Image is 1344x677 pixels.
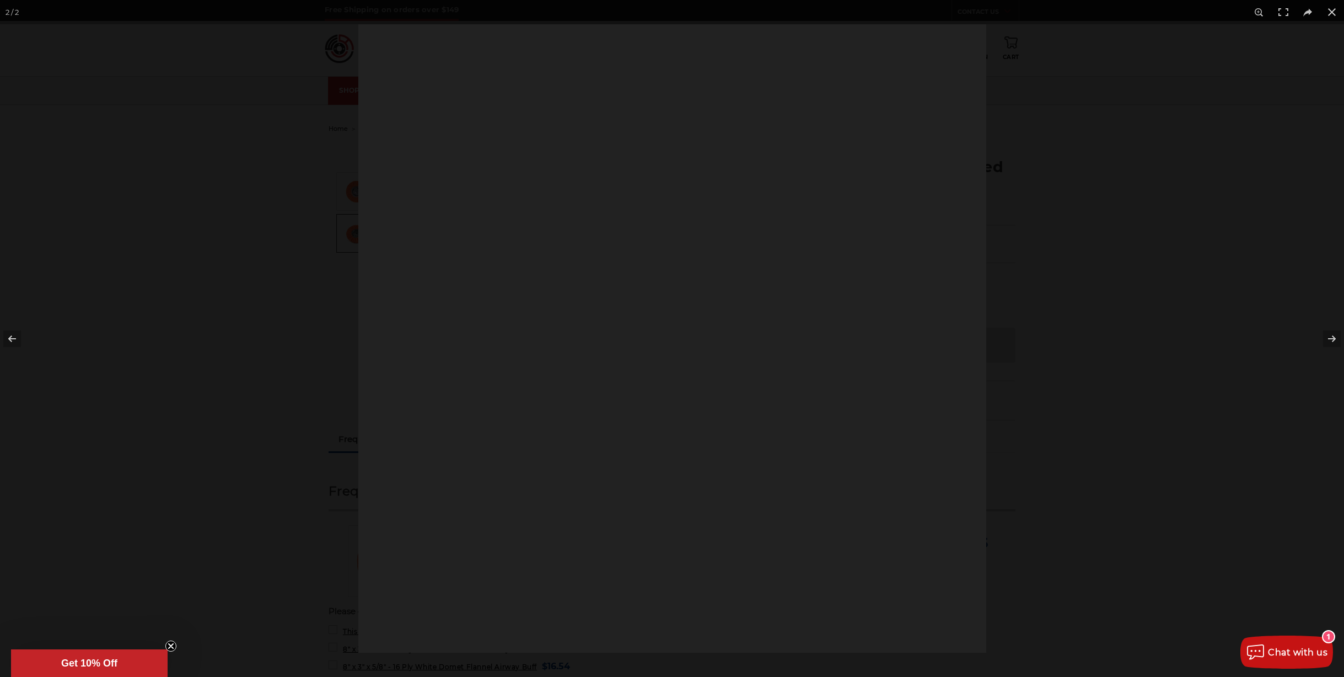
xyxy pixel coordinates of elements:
button: Chat with us [1240,636,1333,669]
div: 1 [1323,631,1334,642]
div: Get 10% OffClose teaser [11,649,168,677]
button: Next (arrow right) [1305,311,1344,366]
span: Get 10% Off [61,658,117,669]
span: Chat with us [1268,647,1327,658]
button: Close teaser [165,641,176,652]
